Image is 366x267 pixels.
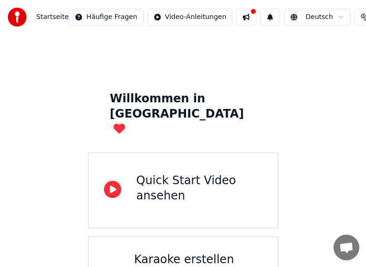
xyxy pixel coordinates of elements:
div: Chat öffnen [334,235,359,260]
button: Video-Anleitungen [147,9,233,26]
img: youka [8,8,27,27]
button: Häufige Fragen [69,9,144,26]
div: Quick Start Video ansehen [136,173,262,204]
nav: breadcrumb [36,12,69,22]
span: Startseite [36,12,69,22]
div: Willkommen in [GEOGRAPHIC_DATA] [110,91,256,137]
